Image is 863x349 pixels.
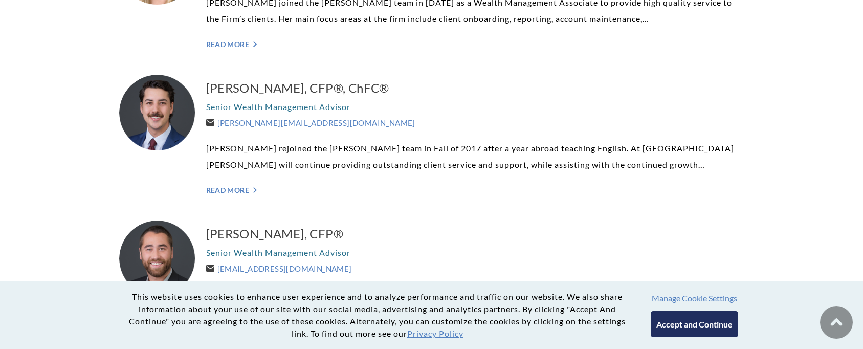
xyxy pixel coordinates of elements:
a: Privacy Policy [407,329,463,338]
p: Senior Wealth Management Advisor [206,245,744,261]
button: Accept and Continue [651,311,738,337]
a: [PERSON_NAME], CFP® [206,226,744,242]
a: Read More "> [206,40,744,49]
p: Senior Wealth Management Advisor [206,99,744,115]
a: [PERSON_NAME], CFP®, ChFC® [206,80,744,96]
a: [EMAIL_ADDRESS][DOMAIN_NAME] [206,264,352,273]
button: Manage Cookie Settings [652,293,737,303]
a: [PERSON_NAME][EMAIL_ADDRESS][DOMAIN_NAME] [206,118,415,127]
a: Read More "> [206,186,744,194]
p: [PERSON_NAME] rejoined the [PERSON_NAME] team in Fall of 2017 after a year abroad teaching Englis... [206,140,744,173]
p: This website uses cookies to enhance user experience and to analyze performance and traffic on ou... [125,291,630,340]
